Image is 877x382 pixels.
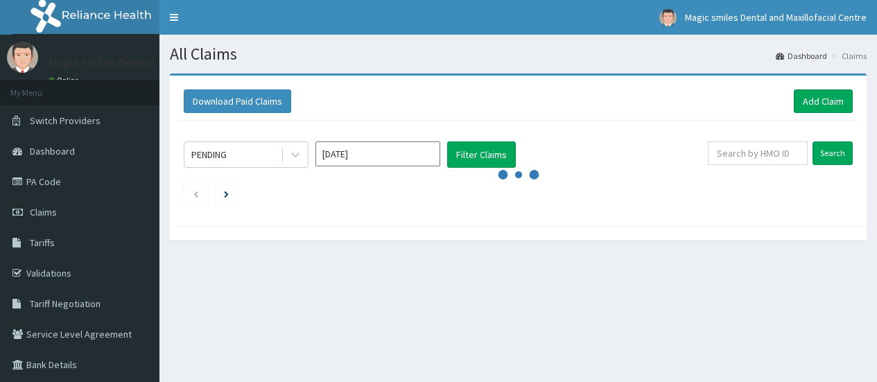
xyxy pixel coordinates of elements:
input: Search by HMO ID [708,141,808,165]
a: Next page [224,187,229,200]
span: Claims [30,206,57,218]
a: Previous page [193,187,199,200]
input: Select Month and Year [315,141,440,166]
input: Search [813,141,853,165]
span: Magic smiles Dental and Maxillofacial Centre [685,11,867,24]
img: User Image [7,42,38,73]
img: User Image [659,9,677,26]
a: Dashboard [776,50,827,62]
h1: All Claims [170,45,867,63]
span: Dashboard [30,145,75,157]
p: Magic smiles Dental and Maxillofacial Centre [49,56,288,69]
svg: audio-loading [498,154,539,196]
span: Switch Providers [30,114,101,127]
a: Online [49,76,82,85]
span: Tariffs [30,236,55,249]
div: PENDING [191,148,227,162]
a: Add Claim [794,89,853,113]
button: Download Paid Claims [184,89,291,113]
li: Claims [828,50,867,62]
button: Filter Claims [447,141,516,168]
span: Tariff Negotiation [30,297,101,310]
